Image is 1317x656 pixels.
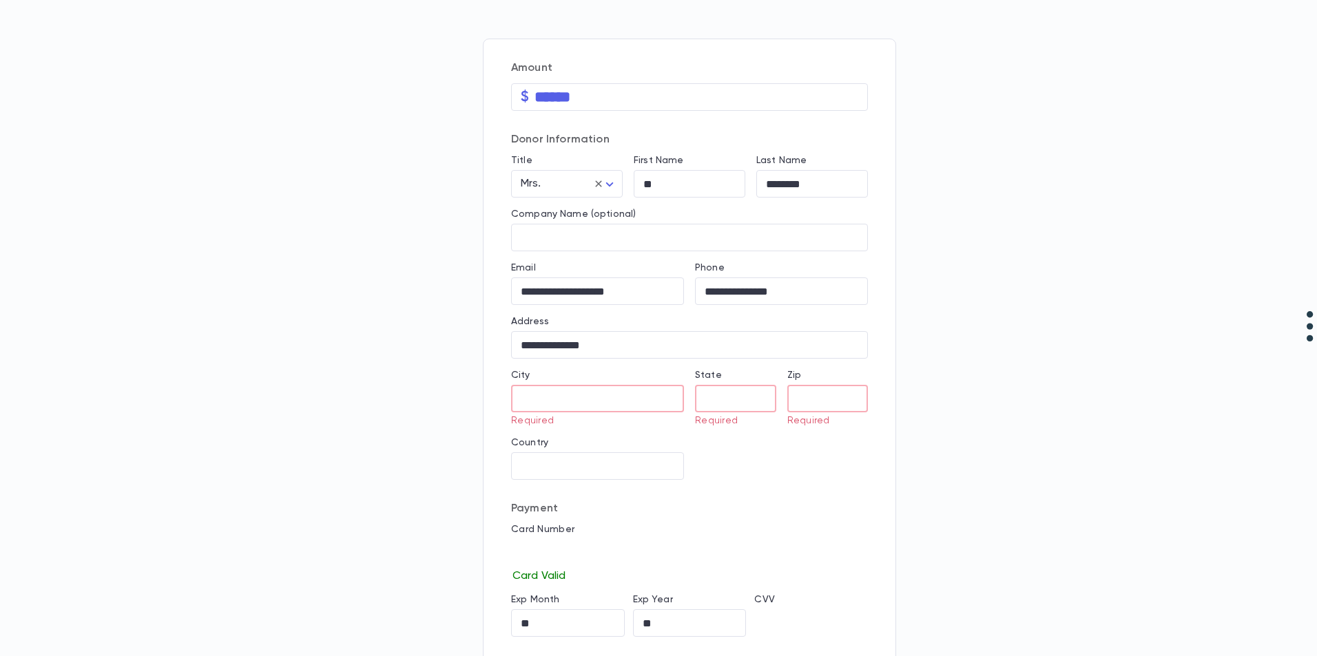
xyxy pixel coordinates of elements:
p: $ [521,90,529,104]
label: Exp Year [633,594,673,605]
p: Donor Information [511,133,868,147]
label: Email [511,262,536,273]
label: State [695,370,722,381]
label: City [511,370,530,381]
label: First Name [634,155,683,166]
label: Country [511,437,548,448]
p: Required [511,415,674,426]
p: Payment [511,502,868,516]
iframe: card [511,539,868,567]
p: Required [787,415,859,426]
div: Mrs. [511,171,623,198]
label: Last Name [756,155,807,166]
span: Mrs. [521,178,541,189]
label: Company Name (optional) [511,209,636,220]
p: Card Number [511,524,868,535]
label: Address [511,316,549,327]
p: Required [695,415,767,426]
label: Phone [695,262,725,273]
label: Zip [787,370,801,381]
label: Exp Month [511,594,559,605]
p: CVV [754,594,868,605]
iframe: cvv [754,609,868,637]
p: Card Valid [511,567,868,583]
label: Title [511,155,532,166]
p: Amount [511,61,868,75]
